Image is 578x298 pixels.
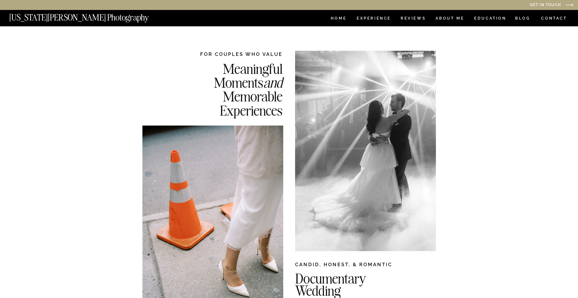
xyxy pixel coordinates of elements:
h2: Meaningful Moments Memorable Experiences [181,62,283,117]
h2: FOR COUPLES WHO VALUE [181,51,283,57]
a: Experience [357,16,390,22]
a: Get in Touch [464,3,561,8]
a: BLOG [515,16,531,22]
a: EDUCATION [473,16,507,22]
i: and [263,74,283,91]
h2: CANDID, HONEST, & ROMANTIC [295,261,436,271]
a: REVIEWS [401,16,425,22]
a: [US_STATE][PERSON_NAME] Photography [9,13,170,19]
a: CONTACT [541,15,567,22]
a: ABOUT ME [435,16,464,22]
a: HOME [329,16,348,22]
